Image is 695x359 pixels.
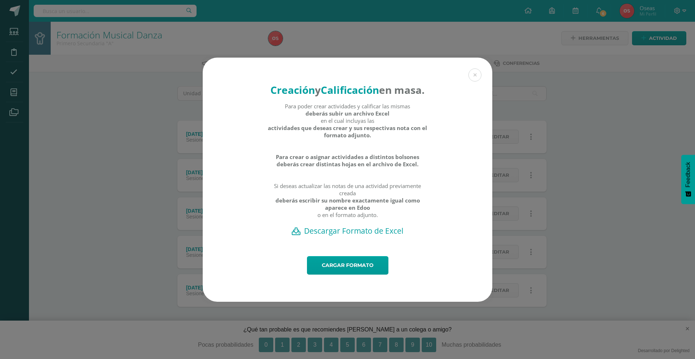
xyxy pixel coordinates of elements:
div: Para poder crear actividades y calificar las mismas en el cual incluyas las Si deseas actualizar ... [268,103,428,226]
strong: actividades que deseas crear y sus respectivas nota con el formato adjunto. [268,124,428,139]
a: Cargar formato [307,256,388,275]
strong: y [315,83,321,97]
strong: deberás escribir su nombre exactamente igual como aparece en Edoo [268,197,428,211]
strong: Para crear o asignar actividades a distintos bolsones deberás crear distintas hojas en el archivo... [268,153,428,168]
strong: Calificación [321,83,379,97]
strong: Creación [270,83,315,97]
a: Descargar Formato de Excel [215,226,480,236]
strong: deberás subir un archivo Excel [306,110,389,117]
h4: en masa. [268,83,428,97]
span: Feedback [685,162,691,187]
button: Close (Esc) [468,68,481,82]
button: Feedback - Mostrar encuesta [681,155,695,204]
